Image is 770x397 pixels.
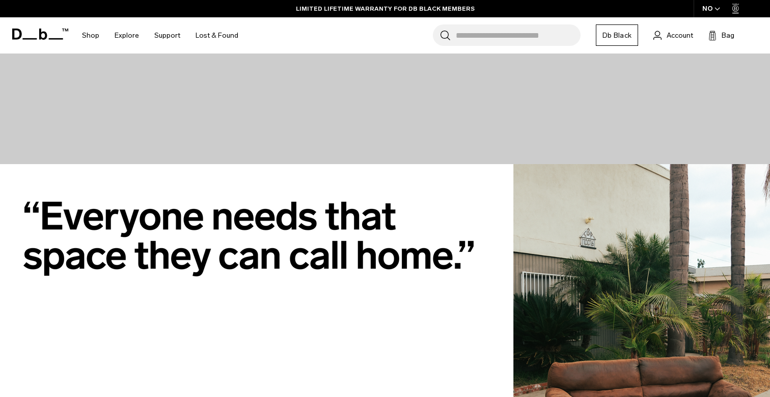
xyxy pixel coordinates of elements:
[596,24,638,46] a: Db Black
[154,17,180,54] a: Support
[653,29,693,41] a: Account
[722,30,734,41] span: Bag
[667,30,693,41] span: Account
[74,17,246,54] nav: Main Navigation
[115,17,139,54] a: Explore
[296,4,475,13] a: LIMITED LIFETIME WARRANTY FOR DB BLACK MEMBERS
[82,17,99,54] a: Shop
[196,17,238,54] a: Lost & Found
[708,29,734,41] button: Bag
